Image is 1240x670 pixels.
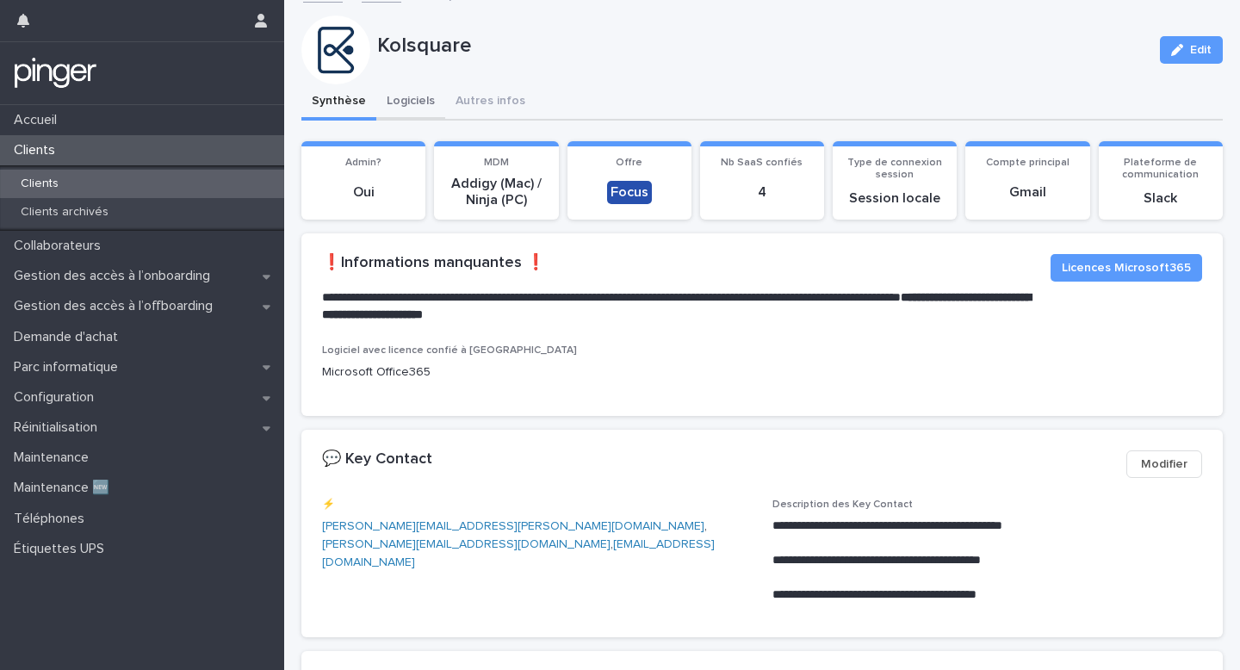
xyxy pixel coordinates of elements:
p: Addigy (Mac) / Ninja (PC) [444,176,548,208]
span: Plateforme de communication [1122,158,1199,180]
p: Kolsquare [377,34,1146,59]
p: Session locale [843,190,946,207]
p: Collaborateurs [7,238,115,254]
p: Slack [1109,190,1212,207]
p: , , [322,518,752,571]
button: Logiciels [376,84,445,121]
a: [PERSON_NAME][EMAIL_ADDRESS][PERSON_NAME][DOMAIN_NAME] [322,520,704,532]
button: Synthèse [301,84,376,121]
p: Étiquettes UPS [7,541,118,557]
div: Focus [607,181,652,204]
p: Gmail [976,184,1079,201]
p: Clients archivés [7,205,122,220]
span: Modifier [1141,456,1187,473]
span: Licences Microsoft365 [1062,259,1191,276]
p: Microsoft Office365 [322,363,602,382]
img: mTgBEunGTSyRkCgitkcU [14,56,97,90]
h2: 💬 Key Contact [322,450,432,469]
p: 4 [710,184,814,201]
span: Description des Key Contact [772,499,913,510]
p: Réinitialisation [7,419,111,436]
button: Autres infos [445,84,536,121]
button: Edit [1160,36,1223,64]
a: [PERSON_NAME][EMAIL_ADDRESS][DOMAIN_NAME] [322,538,611,550]
span: Type de connexion session [847,158,942,180]
span: MDM [484,158,509,168]
span: Nb SaaS confiés [721,158,803,168]
p: Oui [312,184,415,201]
p: Clients [7,177,72,191]
p: Maintenance [7,450,102,466]
span: ⚡️ [322,499,335,510]
p: Parc informatique [7,359,132,375]
p: Configuration [7,389,108,406]
p: Clients [7,142,69,158]
span: Edit [1190,44,1212,56]
a: [EMAIL_ADDRESS][DOMAIN_NAME] [322,538,715,568]
button: Licences Microsoft365 [1051,254,1202,282]
h2: ❗️Informations manquantes ❗️ [322,254,545,273]
p: Gestion des accès à l’offboarding [7,298,226,314]
span: Admin? [345,158,381,168]
span: Offre [616,158,642,168]
p: Maintenance 🆕 [7,480,123,496]
button: Modifier [1126,450,1202,478]
p: Demande d'achat [7,329,132,345]
p: Téléphones [7,511,98,527]
span: Compte principal [986,158,1069,168]
span: Logiciel avec licence confié à [GEOGRAPHIC_DATA] [322,345,577,356]
p: Gestion des accès à l’onboarding [7,268,224,284]
p: Accueil [7,112,71,128]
